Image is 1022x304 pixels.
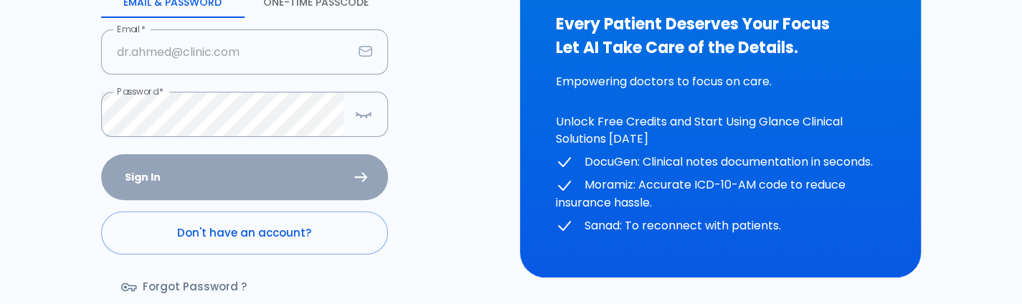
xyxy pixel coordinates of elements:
[556,12,886,60] h3: Every Patient Deserves Your Focus Let AI Take Care of the Details.
[556,176,886,212] p: Moramiz: Accurate ICD-10-AM code to reduce insurance hassle.
[101,212,388,255] a: Don't have an account?
[101,29,353,75] input: dr.ahmed@clinic.com
[556,217,886,235] p: Sanad: To reconnect with patients.
[556,113,886,148] p: Unlock Free Credits and Start Using Glance Clinical Solutions [DATE]
[117,23,146,35] label: Email
[117,85,164,98] label: Password
[556,73,886,90] p: Empowering doctors to focus on care.
[556,153,886,171] p: DocuGen: Clinical notes documentation in seconds.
